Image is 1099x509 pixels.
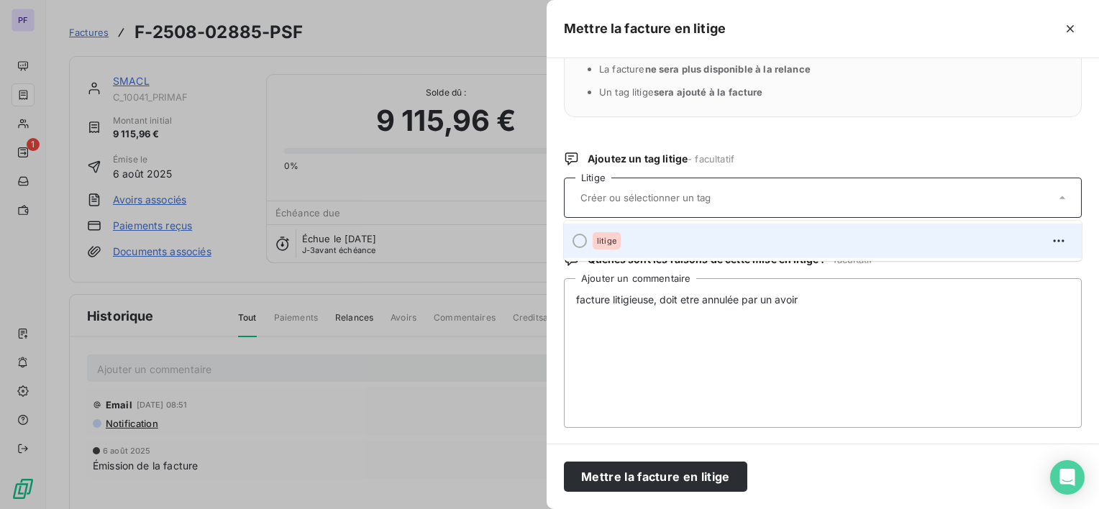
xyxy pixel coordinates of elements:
span: Un tag litige [599,86,763,98]
span: Ajoutez un tag litige [588,152,734,166]
span: - facultatif [688,153,734,165]
h5: Mettre la facture en litige [564,19,726,39]
button: Mettre la facture en litige [564,462,747,492]
span: sera ajouté à la facture [654,86,763,98]
span: La facture [599,63,811,75]
div: Open Intercom Messenger [1050,460,1085,495]
span: litige [597,237,616,245]
input: Créer ou sélectionner un tag [579,191,788,204]
textarea: facture litigieuse, doit etre annulée par un avoir [564,278,1082,428]
span: ne sera plus disponible à la relance [645,63,811,75]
